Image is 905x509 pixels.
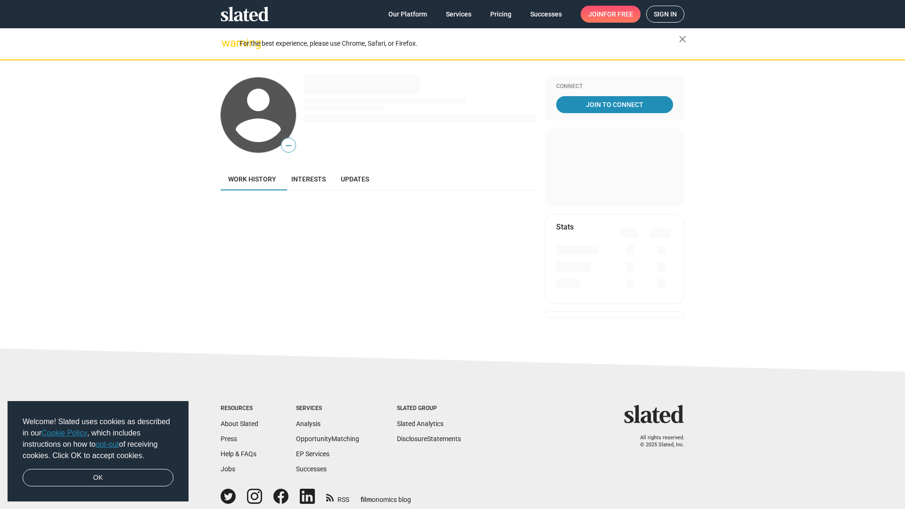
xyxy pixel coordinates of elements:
[41,429,87,437] a: Cookie Policy
[291,175,326,183] span: Interests
[558,96,671,113] span: Join To Connect
[296,450,329,458] a: EP Services
[296,465,327,473] a: Successes
[483,6,519,23] a: Pricing
[397,435,461,443] a: DisclosureStatements
[397,405,461,412] div: Slated Group
[530,6,562,23] span: Successes
[23,416,173,461] span: Welcome! Slated uses cookies as described in our , which includes instructions on how to of recei...
[296,435,359,443] a: OpportunityMatching
[228,175,276,183] span: Work history
[523,6,569,23] a: Successes
[296,405,359,412] div: Services
[588,6,633,23] span: Join
[281,140,296,152] span: —
[221,465,235,473] a: Jobs
[397,420,444,427] a: Slated Analytics
[438,6,479,23] a: Services
[96,440,119,448] a: opt-out
[556,222,574,232] mat-card-title: Stats
[654,6,677,22] span: Sign in
[8,401,189,502] div: cookieconsent
[221,168,284,190] a: Work history
[333,168,377,190] a: Updates
[646,6,684,23] a: Sign in
[341,175,369,183] span: Updates
[556,96,673,113] a: Join To Connect
[490,6,511,23] span: Pricing
[630,435,684,448] p: All rights reserved. © 2025 Slated, Inc.
[221,405,258,412] div: Resources
[603,6,633,23] span: for free
[221,450,256,458] a: Help & FAQs
[296,420,321,427] a: Analysis
[284,168,333,190] a: Interests
[581,6,641,23] a: Joinfor free
[222,37,233,49] mat-icon: warning
[221,435,237,443] a: Press
[239,37,679,50] div: For the best experience, please use Chrome, Safari, or Firefox.
[556,83,673,90] div: Connect
[677,33,688,45] mat-icon: close
[361,488,411,504] a: filmonomics blog
[361,496,372,503] span: film
[326,490,349,504] a: RSS
[446,6,471,23] span: Services
[23,469,173,487] a: dismiss cookie message
[388,6,427,23] span: Our Platform
[381,6,435,23] a: Our Platform
[221,420,258,427] a: About Slated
